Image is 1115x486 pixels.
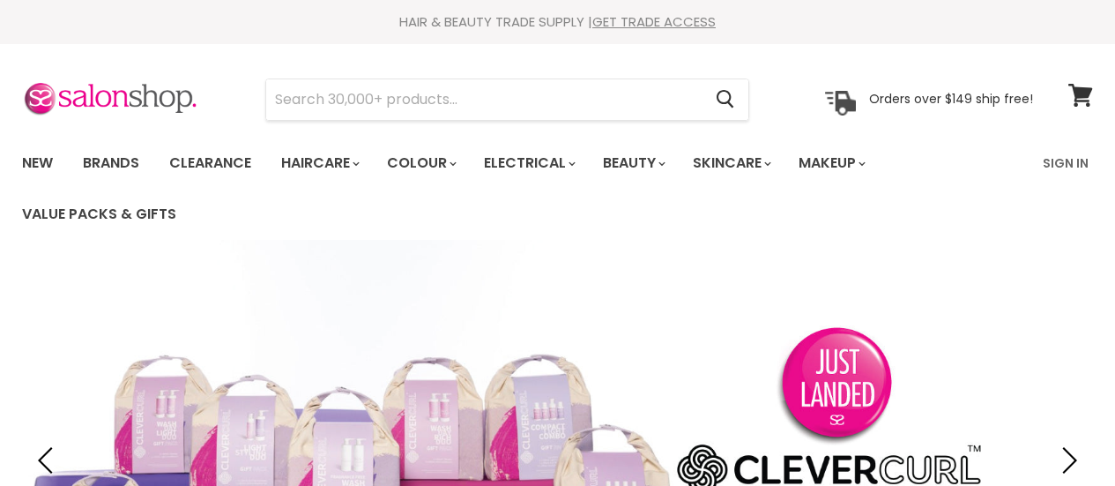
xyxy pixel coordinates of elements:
[590,145,676,182] a: Beauty
[374,145,467,182] a: Colour
[785,145,876,182] a: Makeup
[9,196,190,233] a: Value Packs & Gifts
[869,91,1033,107] p: Orders over $149 ship free!
[1049,443,1084,478] button: Next
[9,145,66,182] a: New
[1032,145,1099,182] a: Sign In
[9,138,1032,240] ul: Main menu
[156,145,264,182] a: Clearance
[265,79,749,121] form: Product
[268,145,370,182] a: Haircare
[471,145,586,182] a: Electrical
[592,12,716,31] a: GET TRADE ACCESS
[680,145,782,182] a: Skincare
[70,145,152,182] a: Brands
[266,79,702,120] input: Search
[31,443,66,478] button: Previous
[702,79,748,120] button: Search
